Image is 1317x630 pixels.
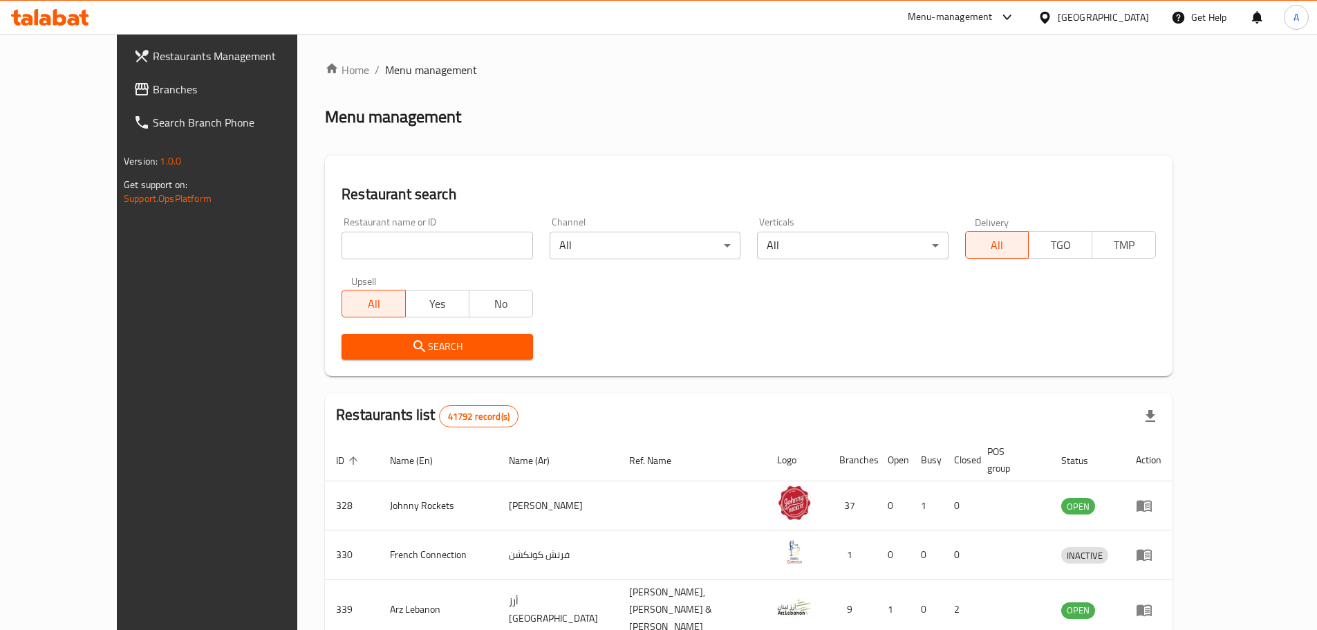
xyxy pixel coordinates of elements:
div: OPEN [1061,602,1095,619]
h2: Restaurant search [342,184,1156,205]
td: 1 [910,481,943,530]
span: Status [1061,452,1106,469]
div: Menu [1136,602,1161,618]
span: Restaurants Management [153,48,326,64]
span: Get support on: [124,176,187,194]
label: Delivery [975,217,1009,227]
th: Logo [766,439,828,481]
input: Search for restaurant name or ID.. [342,232,532,259]
span: Name (Ar) [509,452,568,469]
div: Export file [1134,400,1167,433]
img: French Connection [777,535,812,569]
button: TGO [1028,231,1092,259]
div: All [757,232,948,259]
td: 328 [325,481,379,530]
td: 0 [877,530,910,580]
td: 1 [828,530,877,580]
span: TMP [1098,235,1150,255]
td: فرنش كونكشن [498,530,618,580]
span: TGO [1034,235,1087,255]
span: 1.0.0 [160,152,181,170]
td: 0 [877,481,910,530]
th: Open [877,439,910,481]
h2: Menu management [325,106,461,128]
a: Restaurants Management [122,39,337,73]
span: Search Branch Phone [153,114,326,131]
span: Branches [153,81,326,98]
span: ID [336,452,362,469]
label: Upsell [351,276,377,286]
td: 0 [943,481,976,530]
div: Menu [1136,497,1161,514]
div: Menu-management [908,9,993,26]
img: Arz Lebanon [777,590,812,624]
button: Yes [405,290,469,317]
td: [PERSON_NAME] [498,481,618,530]
td: 0 [910,530,943,580]
td: French Connection [379,530,498,580]
span: A [1293,10,1299,25]
span: Search [353,338,521,355]
td: 0 [943,530,976,580]
span: All [348,294,400,314]
span: OPEN [1061,602,1095,618]
a: Home [325,62,369,78]
td: 330 [325,530,379,580]
td: 37 [828,481,877,530]
th: Closed [943,439,976,481]
div: [GEOGRAPHIC_DATA] [1058,10,1149,25]
img: Johnny Rockets [777,485,812,520]
span: INACTIVE [1061,548,1108,564]
th: Action [1125,439,1173,481]
span: OPEN [1061,499,1095,515]
a: Search Branch Phone [122,106,337,139]
span: POS group [987,443,1034,476]
a: Branches [122,73,337,106]
span: All [971,235,1024,255]
span: Name (En) [390,452,451,469]
div: All [550,232,740,259]
li: / [375,62,380,78]
button: No [469,290,533,317]
span: No [475,294,527,314]
th: Busy [910,439,943,481]
div: Menu [1136,546,1161,563]
td: Johnny Rockets [379,481,498,530]
button: TMP [1092,231,1156,259]
span: Ref. Name [629,452,689,469]
nav: breadcrumb [325,62,1173,78]
a: Support.OpsPlatform [124,189,212,207]
h2: Restaurants list [336,405,519,427]
button: All [965,231,1029,259]
div: Total records count [439,405,519,427]
button: Search [342,334,532,360]
div: INACTIVE [1061,547,1108,564]
span: Menu management [385,62,477,78]
th: Branches [828,439,877,481]
span: Version: [124,152,158,170]
button: All [342,290,406,317]
span: Yes [411,294,464,314]
span: 41792 record(s) [440,410,518,423]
